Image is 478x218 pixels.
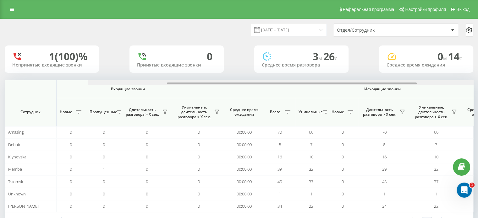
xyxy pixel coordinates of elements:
span: Уникальные [299,109,321,114]
span: 0 [146,191,148,197]
span: 22 [309,203,313,209]
span: 0 [342,166,344,172]
span: 34 [277,203,282,209]
span: Уникальные, длительность разговора > Х сек. [413,105,449,120]
span: 0 [342,179,344,184]
span: 0 [198,203,200,209]
iframe: Intercom live chat [457,183,472,198]
span: 7 [435,142,437,147]
span: 0 [146,142,148,147]
span: 16 [277,154,282,160]
span: Amazing [8,129,24,135]
td: 00:00:00 [225,175,264,188]
div: Принятые входящие звонки [137,62,216,68]
span: 37 [309,179,313,184]
span: Debater [8,142,23,147]
td: 00:00:00 [225,126,264,138]
span: 66 [309,129,313,135]
div: 0 [207,51,212,62]
span: 26 [323,50,337,63]
span: 0 [437,50,448,63]
span: Длительность разговора > Х сек. [361,107,398,117]
span: 1 [310,191,312,197]
span: 0 [103,191,105,197]
span: 37 [434,179,438,184]
span: 8 [279,142,281,147]
span: Klynovska [8,154,26,160]
span: 0 [103,129,105,135]
span: Новые [330,109,346,114]
span: 39 [382,166,387,172]
span: 0 [146,154,148,160]
span: 0 [146,179,148,184]
td: 00:00:00 [225,188,264,200]
span: 70 [277,129,282,135]
span: Tsiomyk [8,179,23,184]
span: 0 [198,129,200,135]
span: Unknown [8,191,26,197]
span: 0 [70,154,72,160]
span: 0 [342,154,344,160]
span: 0 [198,179,200,184]
span: Всего [267,109,283,114]
span: 0 [103,179,105,184]
div: Отдел/Сотрудник [337,28,412,33]
span: 3 [313,50,323,63]
span: 34 [382,203,387,209]
span: 0 [198,154,200,160]
span: 16 [382,154,387,160]
span: Входящие звонки [8,87,247,92]
span: 1 [383,191,385,197]
span: 0 [198,142,200,147]
span: 0 [342,129,344,135]
span: Среднее время ожидания [229,107,259,117]
span: 22 [434,203,438,209]
span: 0 [70,142,72,147]
span: 66 [434,129,438,135]
span: 1 [470,183,475,188]
span: 0 [342,203,344,209]
span: 8 [383,142,385,147]
span: 1 [279,191,281,197]
span: 39 [277,166,282,172]
span: 0 [198,166,200,172]
span: Сотрудник [10,109,51,114]
span: 0 [146,203,148,209]
span: м [443,55,448,62]
span: Новые [58,109,74,114]
span: 0 [146,129,148,135]
span: 1 [103,166,105,172]
span: 7 [310,142,312,147]
td: 00:00:00 [225,151,264,163]
span: 32 [434,166,438,172]
span: Настройки профиля [405,7,446,12]
span: Реферальная программа [343,7,394,12]
span: 0 [198,191,200,197]
span: 10 [434,154,438,160]
span: c [335,55,337,62]
span: Длительность разговора > Х сек. [124,107,160,117]
span: 45 [277,179,282,184]
span: 0 [70,166,72,172]
span: 0 [70,203,72,209]
div: 1 (100)% [49,51,88,62]
span: 0 [103,142,105,147]
span: 10 [309,154,313,160]
span: 0 [103,203,105,209]
span: 14 [448,50,462,63]
span: 0 [70,191,72,197]
span: 0 [70,129,72,135]
span: 1 [435,191,437,197]
div: Среднее время разговора [262,62,341,68]
span: 70 [382,129,387,135]
span: 0 [103,154,105,160]
span: м [318,55,323,62]
span: Mamba [8,166,22,172]
span: Уникальные, длительность разговора > Х сек. [176,105,212,120]
span: Пропущенные [90,109,115,114]
span: 0 [342,191,344,197]
span: [PERSON_NAME] [8,203,39,209]
span: 32 [309,166,313,172]
span: 45 [382,179,387,184]
span: 0 [146,166,148,172]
